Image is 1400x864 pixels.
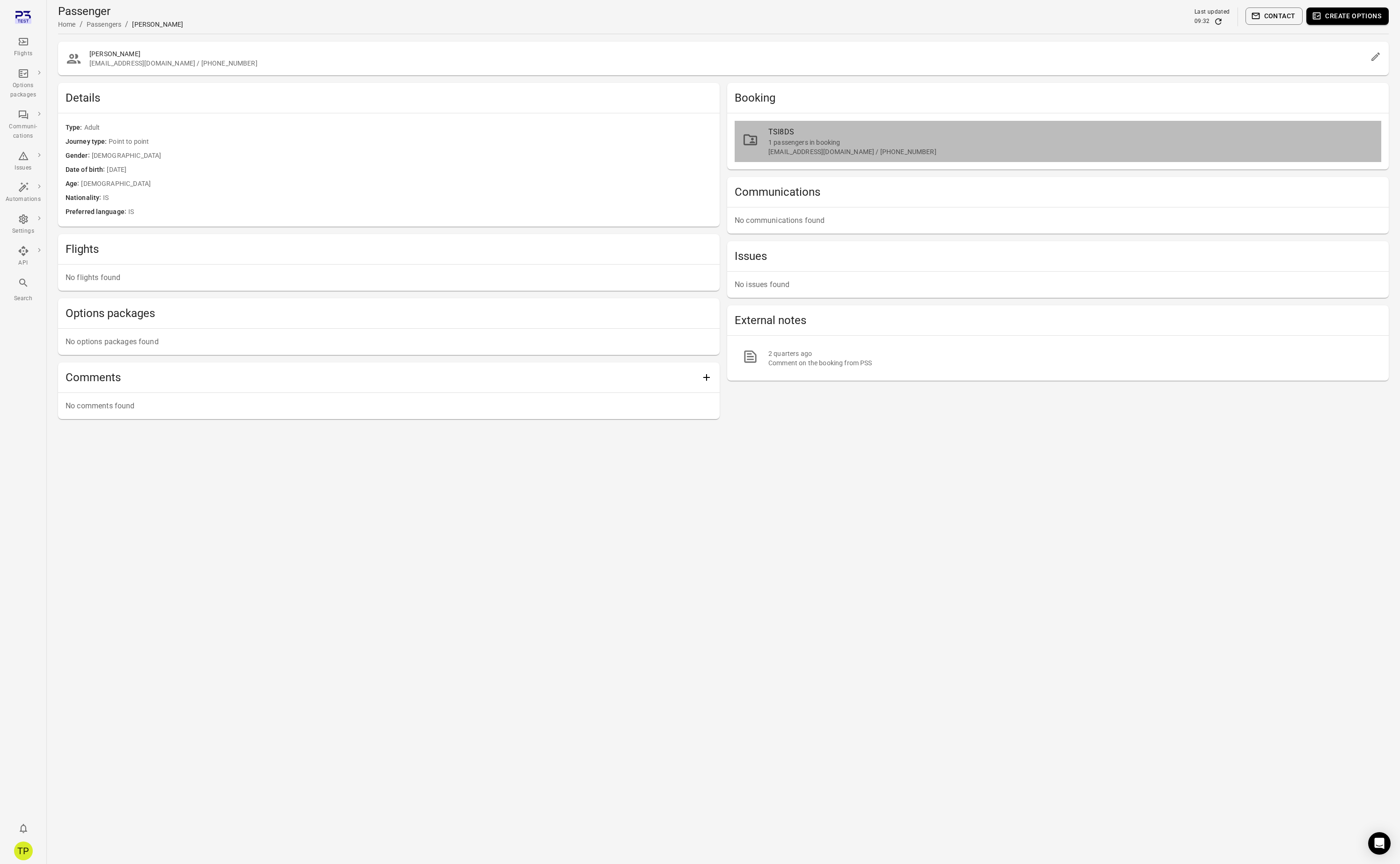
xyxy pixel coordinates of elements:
span: Type [66,123,84,133]
span: IS [103,193,712,203]
p: No issues found [735,279,1381,290]
h2: Communications [735,185,1381,199]
div: TSI8DS [768,126,1374,138]
button: Create options [1306,7,1389,25]
div: TP [14,842,33,860]
span: Nationality [66,193,103,203]
p: No options packages found [66,336,712,347]
span: [DEMOGRAPHIC_DATA] [92,151,712,161]
button: Search [2,274,44,306]
h2: Comments [66,370,697,385]
div: Issues [6,163,41,173]
span: Adult [84,123,712,133]
a: Options packages [2,65,44,103]
span: Preferred language [66,207,128,217]
span: Journey type [66,137,109,147]
h2: External notes [735,313,1381,328]
h1: Passenger [58,4,183,19]
div: 11 Feb 2025 00:25 [768,349,1374,358]
p: No comments found [66,400,712,412]
a: Home [58,21,76,28]
div: [EMAIL_ADDRESS][DOMAIN_NAME] / [PHONE_NUMBER] [768,147,1374,156]
div: Open Intercom Messenger [1368,832,1391,855]
a: API [2,243,44,271]
h2: Flights [66,242,712,257]
a: Settings [2,211,44,239]
div: Comment on the booking from PSS [768,358,1374,368]
a: Issues [2,148,44,176]
nav: Breadcrumbs [58,19,183,30]
div: Search [6,294,41,303]
span: Gender [66,151,92,161]
button: Refresh data [1214,17,1223,26]
div: API [6,258,41,268]
p: No flights found [66,272,712,283]
span: Point to point [109,137,712,147]
h2: Details [66,90,712,105]
span: [EMAIL_ADDRESS][DOMAIN_NAME] / [PHONE_NUMBER] [89,59,1366,68]
button: Tómas Páll Máté [10,838,37,864]
a: Automations [2,179,44,207]
div: Communi-cations [6,122,41,141]
div: Options packages [6,81,41,100]
span: [DEMOGRAPHIC_DATA] [81,179,712,189]
div: Automations [6,195,41,204]
div: 1 passengers in booking [768,138,1374,147]
a: Communi-cations [2,106,44,144]
div: Settings [6,227,41,236]
button: Contact [1245,7,1303,25]
span: [DATE] [107,165,712,175]
button: Edit [1366,47,1385,66]
h2: Issues [735,249,1381,264]
span: Age [66,179,81,189]
h2: [PERSON_NAME] [89,49,1366,59]
li: / [80,19,83,30]
div: Last updated [1194,7,1230,17]
h2: Options packages [66,306,712,321]
span: IS [128,207,712,217]
button: Notifications [14,819,33,838]
div: Flights [6,49,41,59]
li: / [125,19,128,30]
h2: Booking [735,90,1381,105]
button: Add comment [697,368,716,387]
div: Passengers [87,20,122,29]
span: Date of birth [66,165,107,175]
p: No communications found [735,215,1381,226]
div: [PERSON_NAME] [132,20,183,29]
div: 09:32 [1194,17,1210,26]
a: Flights [2,33,44,61]
a: TSI8DS1 passengers in booking[EMAIL_ADDRESS][DOMAIN_NAME] / [PHONE_NUMBER] [735,121,1381,162]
